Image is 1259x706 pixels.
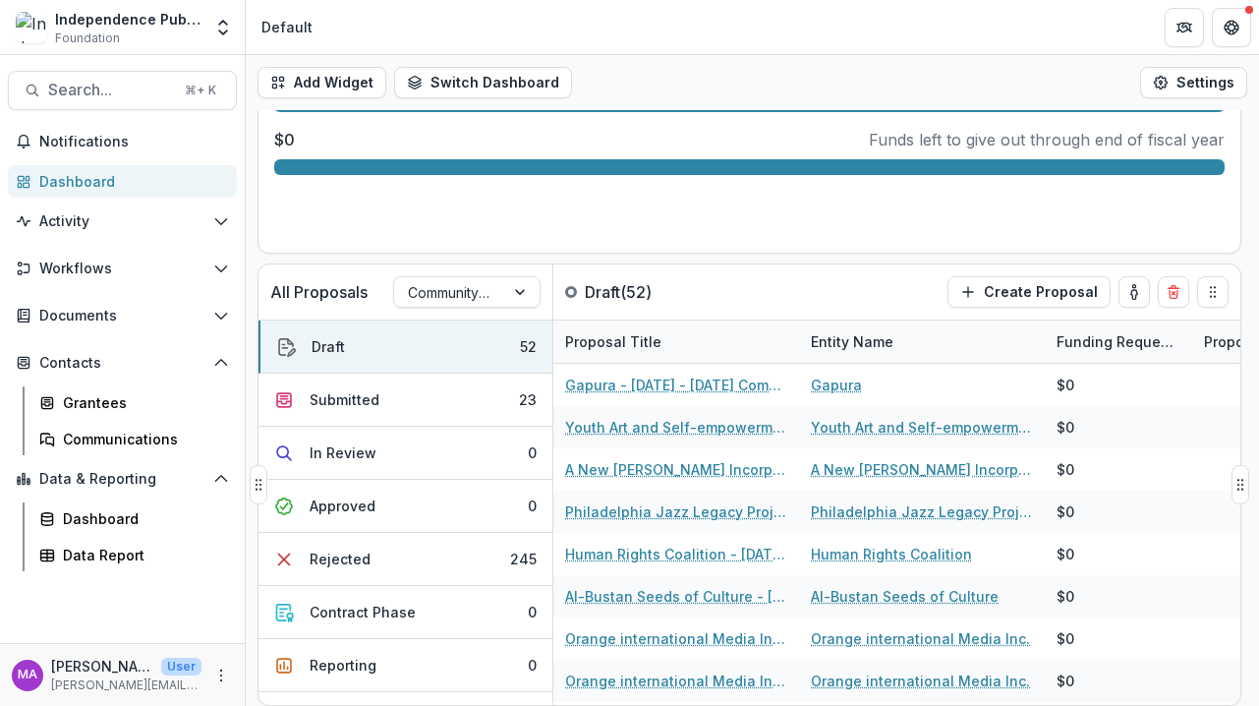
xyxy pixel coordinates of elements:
div: Draft [312,336,345,357]
a: A New [PERSON_NAME] Incorporated [811,459,1033,480]
div: $0 [1057,544,1074,564]
button: Settings [1140,67,1247,98]
div: Entity Name [799,331,905,352]
div: Grantees [63,392,221,413]
a: Gapura - [DATE] - [DATE] Community Voices Application [565,375,787,395]
span: Contacts [39,355,205,372]
a: Dashboard [8,165,237,198]
div: $0 [1057,628,1074,649]
button: Rejected245 [258,533,552,586]
a: Youth Art and Self-empowerment Project [811,417,1033,438]
span: Documents [39,308,205,324]
div: $0 [1057,375,1074,395]
div: Independence Public Media Foundation [55,9,201,29]
a: Al-Bustan Seeds of Culture - [DATE] - [DATE] Community Voices Application [565,586,787,607]
div: Submitted [310,389,379,410]
button: More [209,664,233,687]
p: Funds left to give out through end of fiscal year [869,128,1225,151]
div: $0 [1057,586,1074,607]
div: 23 [519,389,537,410]
a: Human Rights Coalition - [DATE] - [DATE] Community Voices Application [565,544,787,564]
a: Grantees [31,386,237,419]
button: Submitted23 [258,374,552,427]
div: Dashboard [63,508,221,529]
button: Switch Dashboard [394,67,572,98]
button: Approved0 [258,480,552,533]
a: Orange international Media Inc. - [DATE] - [DATE] Community Voices Application [565,671,787,691]
div: In Review [310,442,376,463]
p: All Proposals [270,280,368,304]
div: Proposal Title [553,331,673,352]
div: ⌘ + K [181,80,220,101]
div: Communications [63,429,221,449]
button: Delete card [1158,276,1189,308]
div: Data Report [63,545,221,565]
a: Orange international Media Inc. [811,671,1030,691]
p: User [161,658,201,676]
button: Create Proposal [947,276,1111,308]
div: 0 [528,496,537,516]
a: Youth Art and Self-empowerment Project - [DATE] - [DATE] Community Voices Application [565,417,787,438]
button: Open Documents [8,300,237,331]
button: Reporting0 [258,639,552,692]
button: Get Help [1212,8,1251,47]
button: Open Contacts [8,347,237,379]
button: Open entity switcher [209,8,237,47]
span: Workflows [39,261,205,277]
div: $0 [1057,671,1074,691]
span: Foundation [55,29,120,47]
a: Communications [31,423,237,455]
a: Data Report [31,539,237,571]
div: Reporting [310,655,376,676]
a: Dashboard [31,502,237,535]
div: Proposal Title [553,321,799,363]
div: 52 [520,336,537,357]
button: toggle-assigned-to-me [1118,276,1150,308]
div: Rejected [310,549,371,569]
a: Philadelphia Jazz Legacy Project - [DATE] - [DATE] Community Voices Application [565,501,787,522]
p: Draft ( 52 ) [585,280,732,304]
p: [PERSON_NAME][EMAIL_ADDRESS][DOMAIN_NAME] [51,677,201,694]
div: $0 [1057,417,1074,438]
div: Molly de Aguiar [18,669,37,681]
button: Notifications [8,126,237,157]
div: $0 [1057,501,1074,522]
div: Funding Requested [1045,321,1192,363]
div: Funding Requested [1045,331,1192,352]
button: Open Workflows [8,253,237,284]
div: 0 [528,655,537,676]
p: $0 [274,128,295,151]
div: 0 [528,602,537,622]
p: [PERSON_NAME] [51,656,153,677]
a: Orange international Media Inc. - [DATE] - [DATE] Community Voices Application [565,628,787,649]
a: A New [PERSON_NAME] Incorporated - [DATE] - [DATE] Community Voices Application [565,459,787,480]
button: Open Data & Reporting [8,463,237,495]
div: Entity Name [799,321,1045,363]
span: Data & Reporting [39,471,205,488]
nav: breadcrumb [254,13,320,41]
button: Drag [1231,465,1249,504]
a: Orange international Media Inc. [811,628,1030,649]
button: In Review0 [258,427,552,480]
a: Human Rights Coalition [811,544,972,564]
a: Gapura [811,375,862,395]
button: Open Activity [8,206,237,237]
button: Partners [1165,8,1204,47]
span: Notifications [39,134,229,150]
span: Search... [48,81,173,99]
button: Drag [1197,276,1229,308]
div: Approved [310,496,375,516]
div: Contract Phase [310,602,416,622]
div: Default [261,17,313,37]
a: Philadelphia Jazz Legacy Project [811,501,1033,522]
button: Search... [8,71,237,110]
button: Drag [250,465,267,504]
button: Add Widget [258,67,386,98]
button: Draft52 [258,321,552,374]
div: 245 [510,549,537,569]
div: Dashboard [39,171,221,192]
img: Independence Public Media Foundation [16,12,47,43]
a: Al-Bustan Seeds of Culture [811,586,999,607]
